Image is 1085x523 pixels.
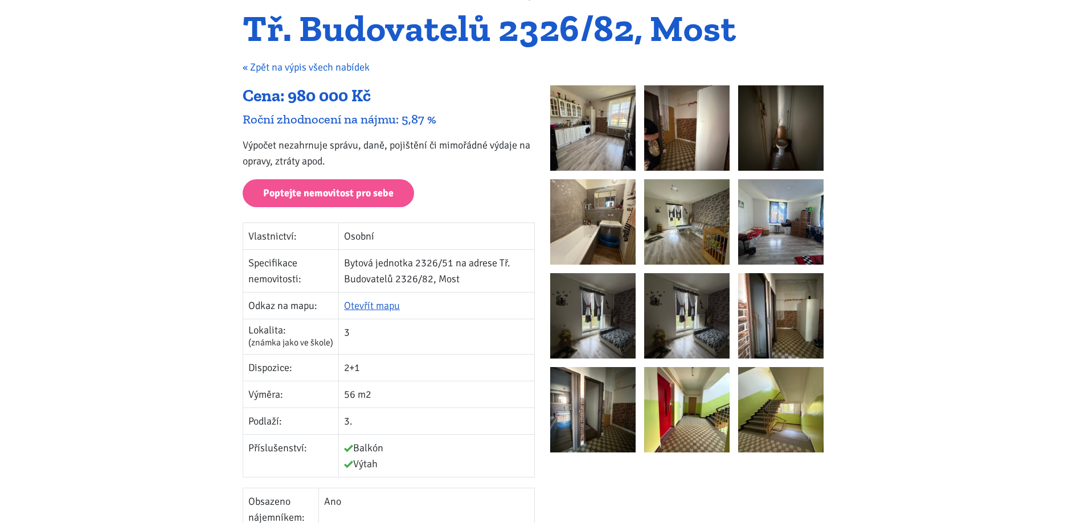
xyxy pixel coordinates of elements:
[243,137,535,169] p: Výpočet nezahrnuje správu, daně, pojištění či mimořádné výdaje na opravy, ztráty apod.
[243,61,370,73] a: « Zpět na výpis všech nabídek
[339,407,535,434] td: 3.
[339,223,535,249] td: Osobní
[243,319,339,354] td: Lokalita:
[243,85,535,107] div: Cena: 980 000 Kč
[243,112,535,127] div: Roční zhodnocení na nájmu: 5,87 %
[339,354,535,381] td: 2+1
[339,319,535,354] td: 3
[243,223,339,249] td: Vlastnictví:
[339,381,535,407] td: 56 m2
[243,407,339,434] td: Podlaží:
[339,434,535,477] td: Balkón Výtah
[243,179,414,207] a: Poptejte nemovitost pro sebe
[243,292,339,319] td: Odkaz na mapu:
[243,354,339,381] td: Dispozice:
[243,381,339,407] td: Výměra:
[243,13,842,44] h1: Tř. Budovatelů 2326/82, Most
[344,299,400,312] a: Otevřít mapu
[243,249,339,292] td: Specifikace nemovitosti:
[339,249,535,292] td: Bytová jednotka 2326/51 na adrese Tř. Budovatelů 2326/82, Most
[248,337,333,348] span: (známka jako ve škole)
[243,434,339,477] td: Příslušenství:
